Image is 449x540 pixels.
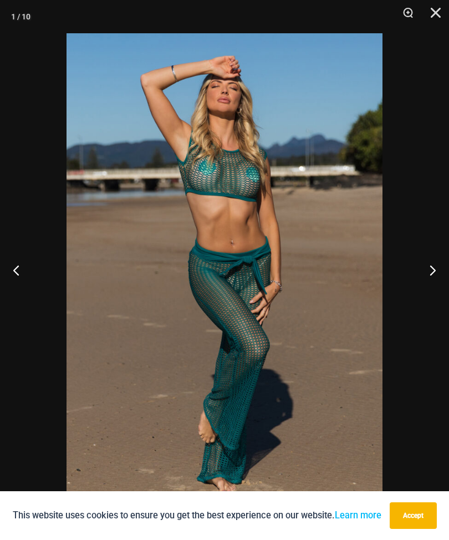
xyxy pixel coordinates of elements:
[11,8,30,25] div: 1 / 10
[407,242,449,298] button: Next
[13,508,381,523] p: This website uses cookies to ensure you get the best experience on our website.
[390,502,437,529] button: Accept
[335,510,381,521] a: Learn more
[67,33,382,507] img: Show Stopper Jade 366 Top 5007 pants 01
